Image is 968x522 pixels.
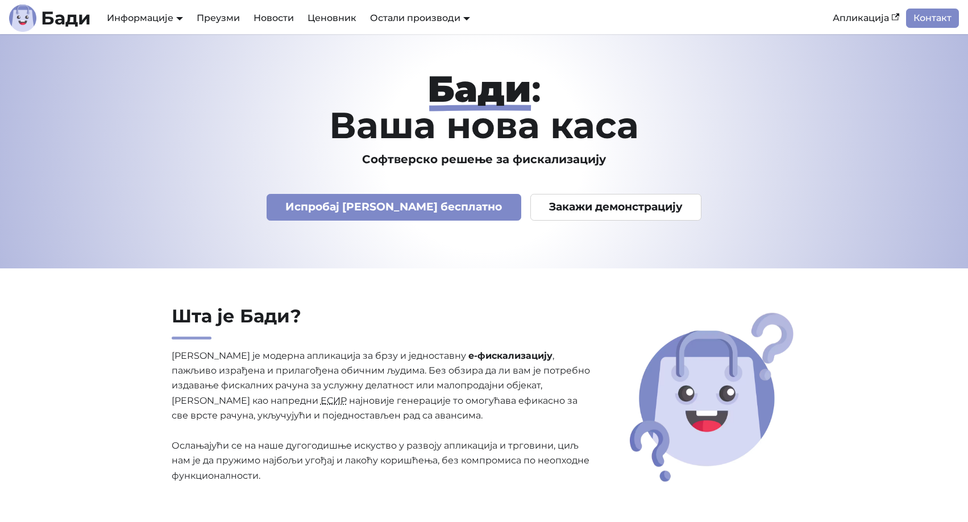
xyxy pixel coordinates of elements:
h3: Софтверско решење за фискализацију [118,152,850,167]
a: ЛогоБади [9,5,91,32]
abbr: Електронски систем за издавање рачуна [321,395,347,406]
strong: е-фискализацију [468,350,552,361]
strong: Бади [427,67,531,111]
img: Лого [9,5,36,32]
h2: Шта је Бади? [172,305,591,339]
a: Контакт [906,9,959,28]
a: Преузми [190,9,247,28]
h1: : Ваша нова каса [118,71,850,143]
a: Закажи демонстрацију [530,194,702,221]
a: Информације [107,13,183,23]
a: Остали производи [370,13,470,23]
b: Бади [41,9,91,27]
a: Новости [247,9,301,28]
a: Ценовник [301,9,363,28]
p: [PERSON_NAME] је модерна апликација за брзу и једноставну , пажљиво израђена и прилагођена обични... [172,349,591,484]
a: Апликација [826,9,906,28]
img: Шта је Бади? [626,309,797,486]
a: Испробај [PERSON_NAME] бесплатно [267,194,521,221]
